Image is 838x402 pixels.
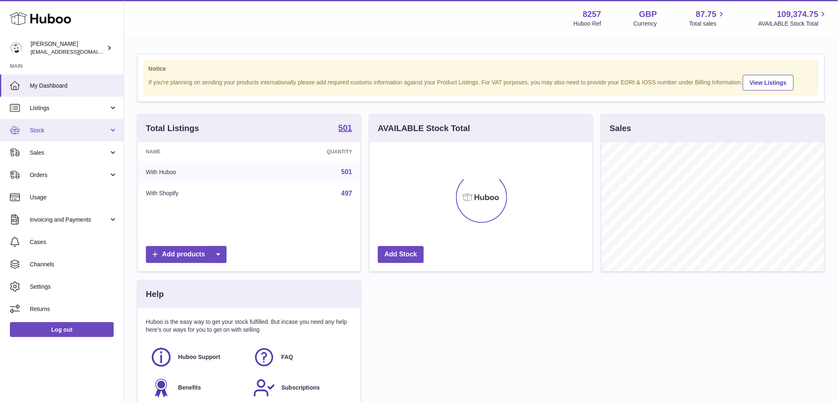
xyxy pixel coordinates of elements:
[30,82,117,90] span: My Dashboard
[758,20,828,28] span: AVAILABLE Stock Total
[743,75,794,91] a: View Listings
[253,377,348,399] a: Subscriptions
[146,246,227,263] a: Add products
[30,127,109,134] span: Stock
[138,142,258,161] th: Name
[339,124,352,134] a: 501
[341,168,352,175] a: 501
[138,161,258,183] td: With Huboo
[138,183,258,204] td: With Shopify
[758,9,828,28] a: 109,374.75 AVAILABLE Stock Total
[150,346,245,368] a: Huboo Support
[696,9,716,20] span: 87.75
[30,194,117,201] span: Usage
[258,142,361,161] th: Quantity
[689,20,726,28] span: Total sales
[634,20,657,28] div: Currency
[30,261,117,268] span: Channels
[30,283,117,291] span: Settings
[10,322,114,337] a: Log out
[281,353,293,361] span: FAQ
[574,20,602,28] div: Huboo Ref
[689,9,726,28] a: 87.75 Total sales
[146,289,164,300] h3: Help
[378,246,424,263] a: Add Stock
[281,384,320,392] span: Subscriptions
[148,74,814,91] div: If you're planning on sending your products internationally please add required customs informati...
[30,149,109,157] span: Sales
[146,123,199,134] h3: Total Listings
[31,48,122,55] span: [EMAIL_ADDRESS][DOMAIN_NAME]
[150,377,245,399] a: Benefits
[30,171,109,179] span: Orders
[30,104,109,112] span: Listings
[178,353,220,361] span: Huboo Support
[777,9,819,20] span: 109,374.75
[10,42,22,54] img: don@skinsgolf.com
[30,238,117,246] span: Cases
[30,305,117,313] span: Returns
[146,318,352,334] p: Huboo is the easy way to get your stock fulfilled. But incase you need any help here's our ways f...
[341,190,352,197] a: 497
[31,40,105,56] div: [PERSON_NAME]
[148,65,814,73] strong: Notice
[583,9,602,20] strong: 8257
[639,9,657,20] strong: GBP
[253,346,348,368] a: FAQ
[378,123,470,134] h3: AVAILABLE Stock Total
[178,384,201,392] span: Benefits
[30,216,109,224] span: Invoicing and Payments
[339,124,352,132] strong: 501
[610,123,631,134] h3: Sales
